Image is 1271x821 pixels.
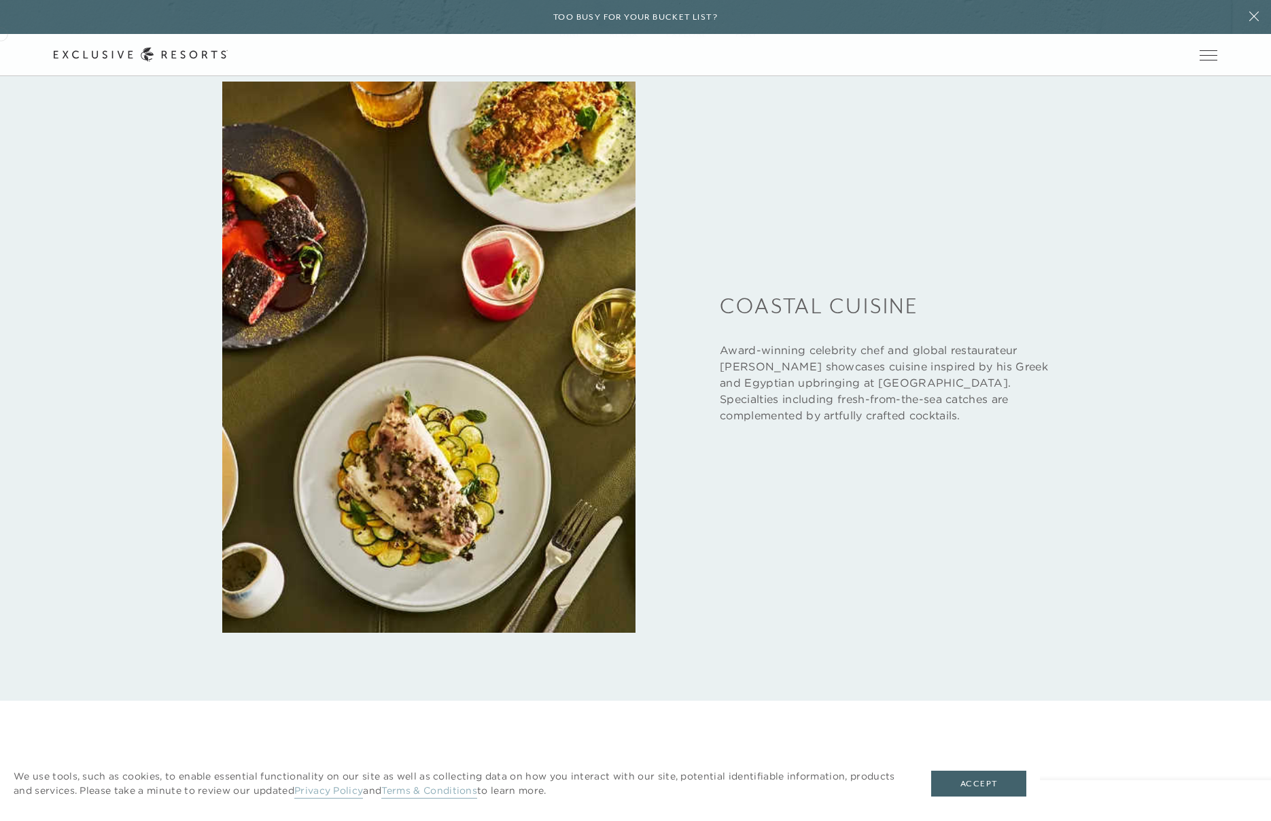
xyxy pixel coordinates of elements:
[294,784,363,799] a: Privacy Policy
[1200,50,1217,60] button: Open navigation
[720,342,1049,423] p: Award-winning celebrity chef and global restaurateur [PERSON_NAME] showcases cuisine inspired by ...
[381,784,477,799] a: Terms & Conditions
[720,277,1049,321] h3: Coastal Cuisine
[553,11,718,24] h6: Too busy for your bucket list?
[14,769,904,798] p: We use tools, such as cookies, to enable essential functionality on our site as well as collectin...
[931,771,1026,797] button: Accept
